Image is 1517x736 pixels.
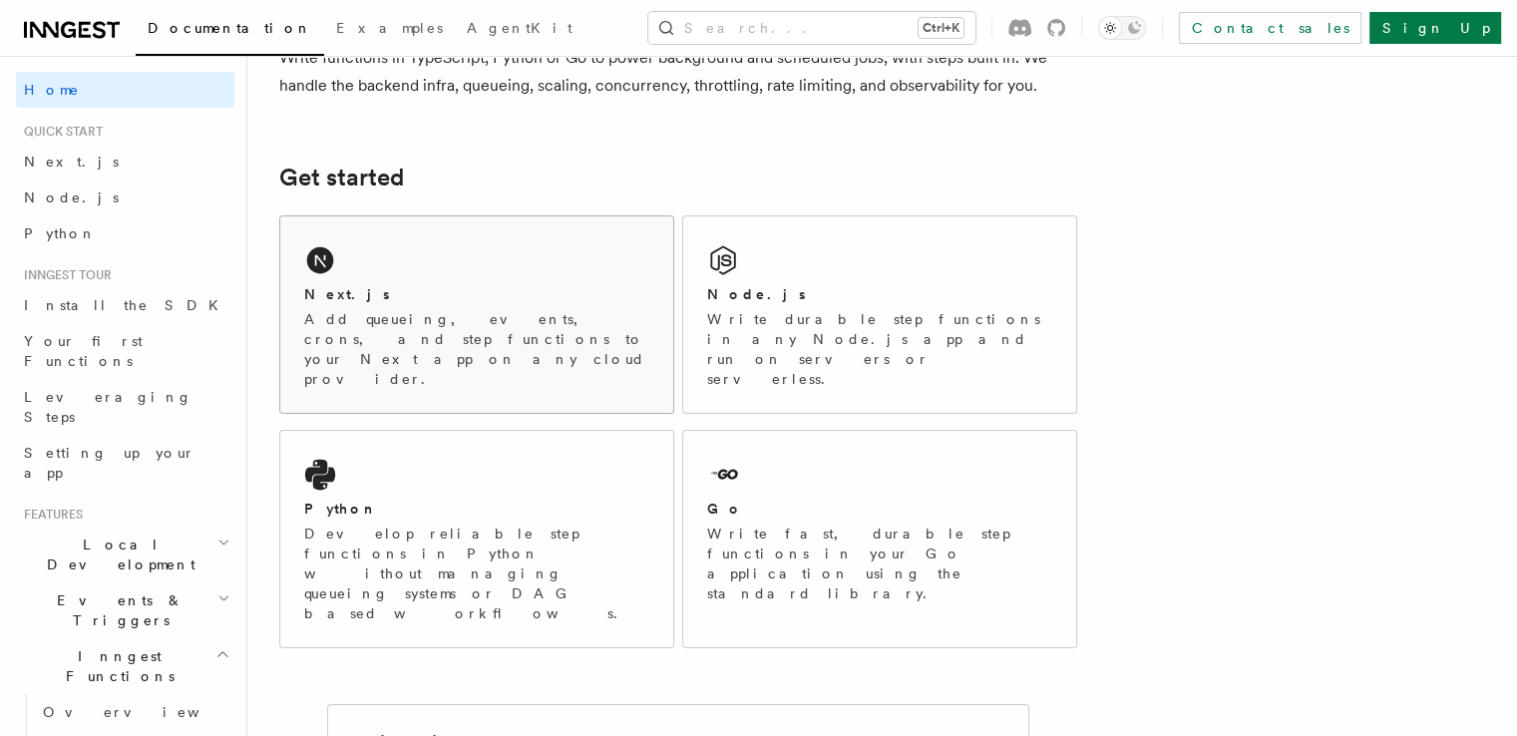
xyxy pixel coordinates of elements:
p: Write durable step functions in any Node.js app and run on servers or serverless. [707,309,1052,389]
p: Develop reliable step functions in Python without managing queueing systems or DAG based workflows. [304,524,649,623]
span: Leveraging Steps [24,389,192,425]
a: PythonDevelop reliable step functions in Python without managing queueing systems or DAG based wo... [279,430,674,648]
button: Events & Triggers [16,582,234,638]
a: Documentation [136,6,324,56]
a: Node.jsWrite durable step functions in any Node.js app and run on servers or serverless. [682,215,1077,414]
span: Home [24,80,80,100]
a: Next.js [16,144,234,180]
button: Local Development [16,527,234,582]
span: Documentation [148,20,312,36]
h2: Next.js [304,284,390,304]
p: Write functions in TypeScript, Python or Go to power background and scheduled jobs, with steps bu... [279,44,1077,100]
span: Inngest Functions [16,646,215,686]
button: Search...Ctrl+K [648,12,975,44]
a: Get started [279,164,404,191]
h2: Node.js [707,284,806,304]
span: Events & Triggers [16,590,217,630]
p: Write fast, durable step functions in your Go application using the standard library. [707,524,1052,603]
a: Overview [35,694,234,730]
h2: Go [707,499,743,519]
span: Install the SDK [24,297,230,313]
h2: Python [304,499,378,519]
span: Examples [336,20,443,36]
span: AgentKit [467,20,572,36]
span: Quick start [16,124,103,140]
a: Your first Functions [16,323,234,379]
button: Inngest Functions [16,638,234,694]
span: Your first Functions [24,333,143,369]
span: Node.js [24,189,119,205]
a: Python [16,215,234,251]
a: Contact sales [1179,12,1361,44]
a: Setting up your app [16,435,234,491]
span: Overview [43,704,248,720]
span: Inngest tour [16,267,112,283]
a: GoWrite fast, durable step functions in your Go application using the standard library. [682,430,1077,648]
kbd: Ctrl+K [919,18,963,38]
span: Python [24,225,97,241]
a: AgentKit [455,6,584,54]
a: Sign Up [1369,12,1501,44]
p: Add queueing, events, crons, and step functions to your Next app on any cloud provider. [304,309,649,389]
span: Next.js [24,154,119,170]
span: Local Development [16,535,217,574]
a: Next.jsAdd queueing, events, crons, and step functions to your Next app on any cloud provider. [279,215,674,414]
a: Home [16,72,234,108]
a: Install the SDK [16,287,234,323]
span: Features [16,507,83,523]
a: Node.js [16,180,234,215]
button: Toggle dark mode [1098,16,1146,40]
a: Examples [324,6,455,54]
a: Leveraging Steps [16,379,234,435]
span: Setting up your app [24,445,195,481]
